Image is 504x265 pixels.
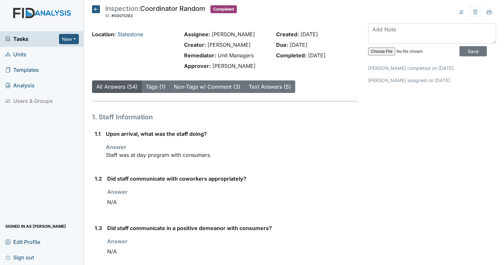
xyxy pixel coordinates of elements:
a: All Answers (54) [96,83,138,90]
strong: Assignee: [184,31,210,38]
span: [PERSON_NAME] [207,42,251,48]
span: Completed [210,5,237,13]
a: Non-Tags w/ Comment (3) [174,83,240,90]
label: Upon arrival, what was the staff doing? [106,130,207,138]
label: Did staff communicate with coworkers appropriately? [107,175,246,183]
strong: Approver: [184,63,211,69]
span: Units [5,49,26,60]
span: #00011293 [111,13,133,18]
span: [DATE] [300,31,318,38]
label: Did staff communicate in a positive demeanor with consumers? [107,224,272,232]
span: [PERSON_NAME] [212,63,256,69]
div: Coordinator Random [105,5,205,20]
strong: Location: [92,31,116,38]
button: Non-Tags w/ Comment (3) [170,80,245,93]
strong: Answer [106,144,126,150]
button: Tags (1) [142,80,170,93]
a: Slatestone [117,31,143,38]
strong: Due: [276,42,288,48]
strong: Created: [276,31,299,38]
label: 1.3 [95,224,102,232]
label: 1.1 [95,130,101,138]
span: Templates [5,65,39,75]
a: Text Answers (5) [249,83,291,90]
strong: Answer [107,189,128,195]
span: ID: [105,13,110,18]
button: All Answers (54) [92,80,142,93]
span: [DATE] [308,52,326,59]
div: N/A [107,245,358,258]
strong: Remediator: [184,52,216,59]
span: [DATE] [290,42,307,48]
a: Tags (1) [146,83,166,90]
button: Text Answers (5) [244,80,295,93]
span: Unit Managers [218,52,254,59]
div: N/A [107,196,358,208]
span: Sign out [5,252,34,262]
strong: Completed: [276,52,306,59]
h1: 1. Staff Information [92,112,358,122]
span: Inspection: [105,5,140,13]
label: 1.2 [95,175,102,183]
strong: Answer [107,238,128,245]
a: Tasks [5,35,59,43]
strong: Creator: [184,42,206,48]
span: Analysis [5,80,35,91]
p: [PERSON_NAME] completed on [DATE]. [368,65,496,72]
span: Signed in as [PERSON_NAME] [5,221,66,231]
input: Save [459,46,487,56]
p: Staff was at day program with consumers. [106,151,358,159]
span: Edit Profile [5,237,40,247]
button: New [59,34,79,44]
span: [PERSON_NAME] [212,31,255,38]
p: [PERSON_NAME] assigned on [DATE]. [368,77,496,84]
